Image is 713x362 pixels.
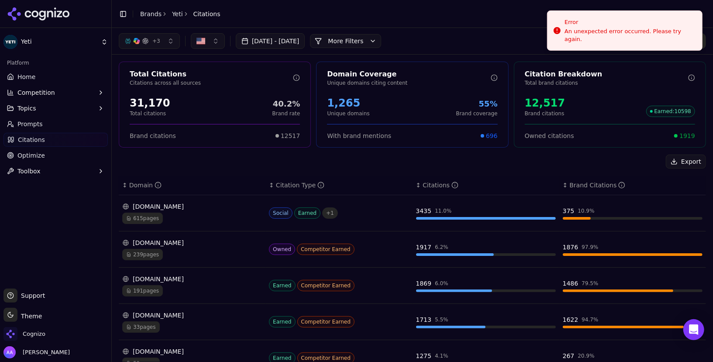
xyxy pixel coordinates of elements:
div: Brand Citations [569,181,625,190]
div: 94.7 % [582,316,598,323]
a: Home [3,70,108,84]
div: ↕Brand Citations [563,181,703,190]
button: Toolbox [3,164,108,178]
div: An unexpected error occurred. Please try again. [565,28,695,43]
div: Citations [423,181,458,190]
span: Competition [17,88,55,97]
span: Citations [18,135,45,144]
nav: breadcrumb [140,10,220,18]
span: Owned citations [525,131,574,140]
div: 12,517 [525,96,565,110]
a: Optimize [3,148,108,162]
div: 4.1 % [435,352,448,359]
img: Alp Aysan [3,346,16,359]
div: [DOMAIN_NAME] [122,347,262,356]
span: Cognizo [23,330,45,338]
p: Brand coverage [456,110,497,117]
p: Unique domains [327,110,369,117]
div: 10.9 % [578,207,594,214]
div: 3435 [416,207,432,215]
p: Unique domains citing content [327,79,490,86]
span: Support [17,291,45,300]
span: Earned : 10598 [646,106,696,117]
p: Brand citations [525,110,565,117]
span: Citations [193,10,220,18]
div: ↕Domain [122,181,262,190]
th: domain [119,176,265,195]
div: ↕Citations [416,181,556,190]
div: Domain [129,181,162,190]
span: Topics [17,104,36,113]
span: 239 pages [122,249,163,260]
div: Error [565,18,695,27]
div: 20.9 % [578,352,594,359]
span: [PERSON_NAME] [19,348,70,356]
button: Competition [3,86,108,100]
span: Earned [269,280,295,291]
div: Citation Type [276,181,324,190]
div: 1917 [416,243,432,252]
div: 1713 [416,315,432,324]
span: With brand mentions [327,131,391,140]
button: [DATE] - [DATE] [236,33,305,49]
button: Topics [3,101,108,115]
div: 1486 [563,279,579,288]
span: + 1 [322,207,338,219]
div: ↕Citation Type [269,181,409,190]
div: 31,170 [130,96,170,110]
span: + 3 [152,38,160,45]
img: Yeti [3,35,17,49]
p: Total brand citations [525,79,688,86]
span: Competitor Earned [297,280,355,291]
div: Total Citations [130,69,293,79]
div: [DOMAIN_NAME] [122,202,262,211]
span: Prompts [17,120,43,128]
p: Citations across all sources [130,79,293,86]
div: 375 [563,207,575,215]
div: 267 [563,352,575,360]
span: 696 [486,131,498,140]
span: 1919 [679,131,695,140]
span: Theme [17,313,42,320]
span: Owned [269,244,295,255]
div: Domain Coverage [327,69,490,79]
button: Export [666,155,706,169]
div: 6.2 % [435,244,448,251]
div: [DOMAIN_NAME] [122,275,262,283]
span: Competitor Earned [297,316,355,328]
div: Platform [3,56,108,70]
span: Social [269,207,293,219]
div: 79.5 % [582,280,598,287]
div: 55% [456,98,497,110]
div: 1622 [563,315,579,324]
span: Competitor Earned [297,244,355,255]
th: citationTypes [265,176,412,195]
div: 1,265 [327,96,369,110]
a: Brands [140,10,162,17]
span: Toolbox [17,167,41,176]
span: Yeti [21,38,97,46]
button: Open organization switcher [3,327,45,341]
span: Optimize [17,151,45,160]
img: Cognizo [3,327,17,341]
span: 615 pages [122,213,163,224]
span: Brand citations [130,131,176,140]
div: [DOMAIN_NAME] [122,311,262,320]
a: Yeti [172,10,183,18]
button: More Filters [310,34,381,48]
th: brandCitationCount [559,176,706,195]
div: 97.9 % [582,244,598,251]
img: US [196,37,205,45]
span: Earned [269,316,295,328]
a: Citations [3,133,108,147]
div: Citation Breakdown [525,69,688,79]
div: 11.0 % [435,207,451,214]
div: 1876 [563,243,579,252]
span: Earned [294,207,320,219]
a: Prompts [3,117,108,131]
div: 1869 [416,279,432,288]
span: 191 pages [122,285,163,296]
button: Open user button [3,346,70,359]
div: 5.5 % [435,316,448,323]
div: [DOMAIN_NAME] [122,238,262,247]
